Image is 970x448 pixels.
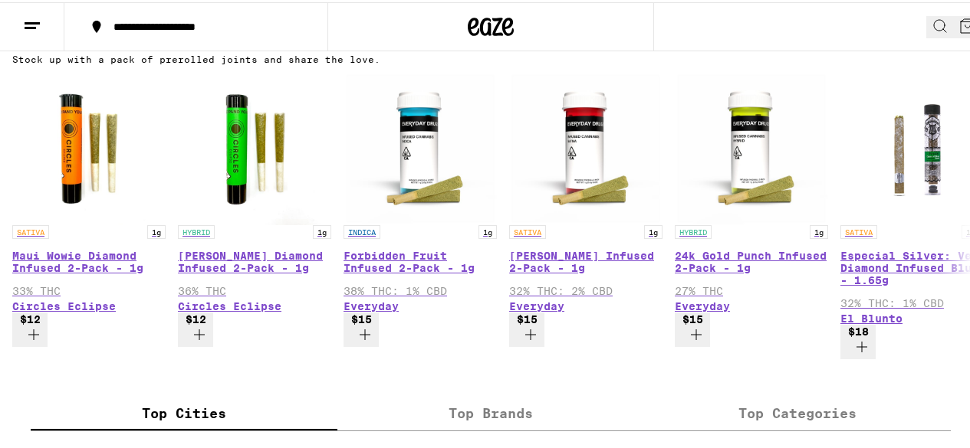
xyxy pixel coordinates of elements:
[509,247,663,272] p: [PERSON_NAME] Infused 2-Pack - 1g
[675,223,712,237] p: HYBRID
[344,70,497,310] a: Open page for Forbidden Fruit Infused 2-Pack - 1g from Everyday
[840,223,877,237] p: SATIVA
[178,70,331,223] img: Circles Eclipse - Runtz Diamond Infused 2-Pack - 1g
[344,298,497,310] div: Everyday
[12,70,166,310] a: Open page for Maui Wowie Diamond Infused 2-Pack - 1g from Circles Eclipse
[840,322,876,357] button: Add to bag
[12,310,48,345] button: Add to bag
[12,52,380,62] p: Stock up with a pack of prerolled joints and share the love.
[675,298,828,310] div: Everyday
[344,283,497,295] p: 38% THC: 1% CBD
[12,247,166,272] p: Maui Wowie Diamond Infused 2-Pack - 1g
[509,283,663,295] p: 32% THC: 2% CBD
[509,223,546,237] p: SATIVA
[31,395,337,428] label: Top Cities
[517,311,538,323] span: $15
[12,70,166,223] img: Circles Eclipse - Maui Wowie Diamond Infused 2-Pack - 1g
[509,70,663,223] img: Everyday - Jack Herer Infused 2-Pack - 1g
[351,311,372,323] span: $15
[848,323,869,335] span: $18
[337,395,644,428] label: Top Brands
[675,310,710,345] button: Add to bag
[675,247,828,272] p: 24k Gold Punch Infused 2-Pack - 1g
[178,283,331,295] p: 36% THC
[682,311,703,323] span: $15
[810,223,828,237] p: 1g
[178,310,213,345] button: Add to bag
[509,70,663,310] a: Open page for Jack Herer Infused 2-Pack - 1g from Everyday
[344,247,497,272] p: Forbidden Fruit Infused 2-Pack - 1g
[178,223,215,237] p: HYBRID
[344,70,497,223] img: Everyday - Forbidden Fruit Infused 2-Pack - 1g
[644,395,951,428] label: Top Categories
[478,223,497,237] p: 1g
[509,298,663,310] div: Everyday
[313,223,331,237] p: 1g
[675,283,828,295] p: 27% THC
[675,70,828,223] img: Everyday - 24k Gold Punch Infused 2-Pack - 1g
[675,70,828,310] a: Open page for 24k Gold Punch Infused 2-Pack - 1g from Everyday
[644,223,663,237] p: 1g
[12,283,166,295] p: 33% THC
[20,311,41,323] span: $12
[344,223,380,237] p: INDICA
[509,310,544,345] button: Add to bag
[12,298,166,310] div: Circles Eclipse
[344,310,379,345] button: Add to bag
[178,247,331,272] p: [PERSON_NAME] Diamond Infused 2-Pack - 1g
[186,311,206,323] span: $12
[35,11,66,25] span: Help
[178,70,331,310] a: Open page for Runtz Diamond Infused 2-Pack - 1g from Circles Eclipse
[147,223,166,237] p: 1g
[31,395,951,429] div: tabs
[178,298,331,310] div: Circles Eclipse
